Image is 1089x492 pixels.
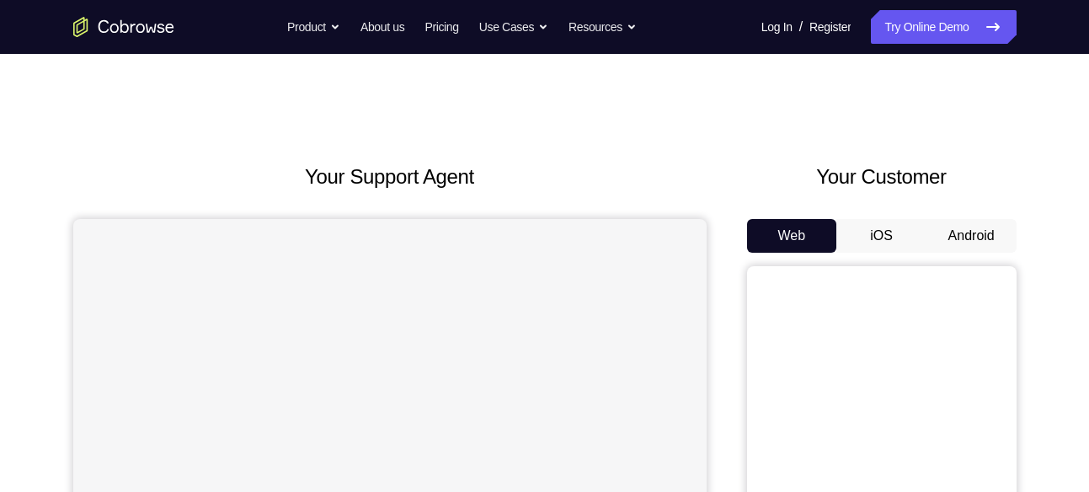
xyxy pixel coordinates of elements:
[871,10,1016,44] a: Try Online Demo
[926,219,1017,253] button: Android
[424,10,458,44] a: Pricing
[836,219,926,253] button: iOS
[747,162,1017,192] h2: Your Customer
[569,10,637,44] button: Resources
[747,219,837,253] button: Web
[761,10,793,44] a: Log In
[799,17,803,37] span: /
[809,10,851,44] a: Register
[360,10,404,44] a: About us
[479,10,548,44] button: Use Cases
[287,10,340,44] button: Product
[73,17,174,37] a: Go to the home page
[73,162,707,192] h2: Your Support Agent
